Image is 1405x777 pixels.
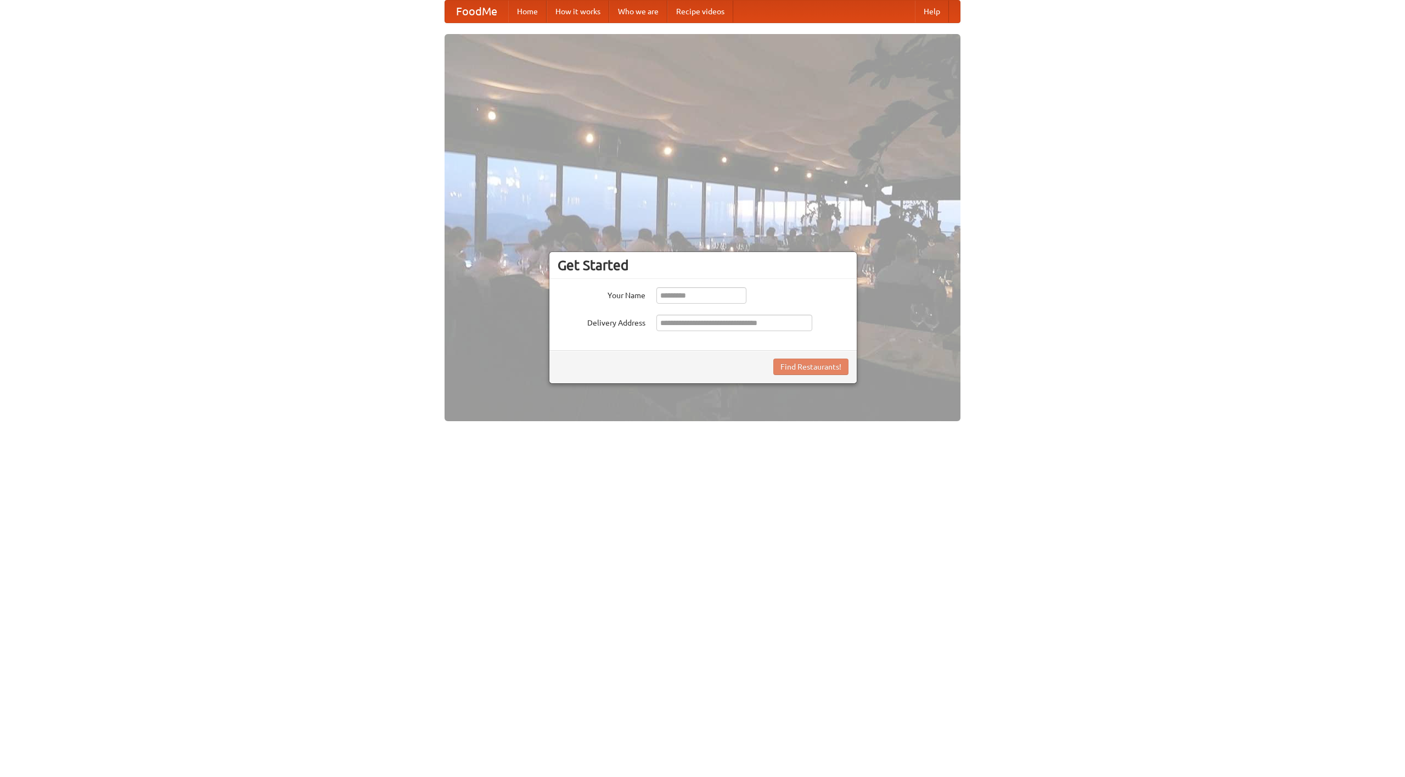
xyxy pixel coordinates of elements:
a: Home [508,1,547,23]
label: Delivery Address [558,315,645,328]
label: Your Name [558,287,645,301]
a: FoodMe [445,1,508,23]
a: Help [915,1,949,23]
a: Recipe videos [667,1,733,23]
button: Find Restaurants! [773,359,848,375]
a: Who we are [609,1,667,23]
h3: Get Started [558,257,848,273]
a: How it works [547,1,609,23]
